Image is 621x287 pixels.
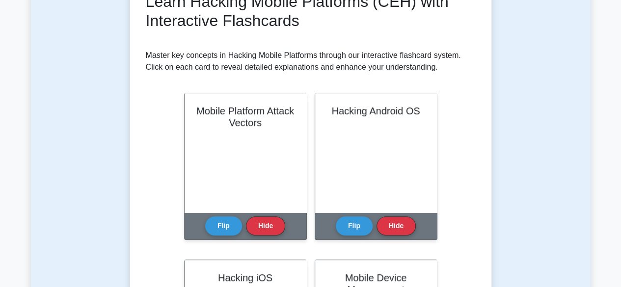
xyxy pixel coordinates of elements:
[205,216,242,235] button: Flip
[246,216,285,235] button: Hide
[327,105,425,117] h2: Hacking Android OS
[196,272,295,284] h2: Hacking iOS
[146,50,476,73] p: Master key concepts in Hacking Mobile Platforms through our interactive flashcard system. Click o...
[377,216,416,235] button: Hide
[336,216,373,235] button: Flip
[196,105,295,129] h2: Mobile Platform Attack Vectors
